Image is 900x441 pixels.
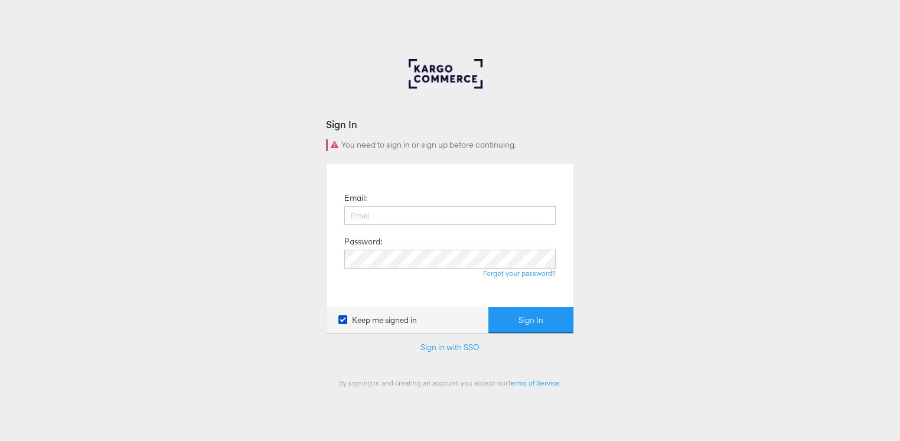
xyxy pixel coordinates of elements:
label: Keep me signed in [338,315,417,326]
a: Terms of Service [508,378,560,387]
div: You need to sign in or sign up before continuing. [326,139,574,151]
label: Email: [344,192,367,204]
div: By signing in and creating an account, you accept our . [326,378,574,387]
a: Forgot your password? [483,269,556,277]
div: Sign In [326,117,574,131]
a: Sign in with SSO [420,342,480,352]
input: Email [344,206,556,225]
label: Password: [344,236,382,247]
button: Sign In [488,307,573,334]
